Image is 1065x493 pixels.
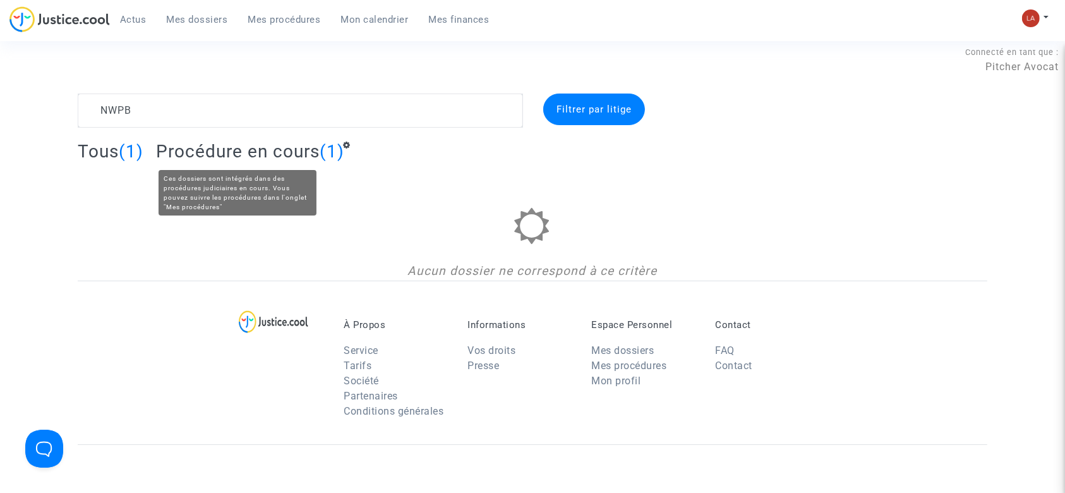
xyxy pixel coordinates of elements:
[344,405,443,417] a: Conditions générales
[591,360,666,372] a: Mes procédures
[467,360,499,372] a: Presse
[341,14,409,25] span: Mon calendrier
[419,10,500,29] a: Mes finances
[167,14,228,25] span: Mes dossiers
[248,14,321,25] span: Mes procédures
[467,344,515,356] a: Vos droits
[965,47,1059,57] span: Connecté en tant que :
[557,104,632,115] span: Filtrer par litige
[78,262,987,281] div: Aucun dossier ne correspond à ce critère
[320,141,344,162] span: (1)
[591,375,641,387] a: Mon profil
[715,319,820,331] p: Contact
[9,6,110,32] img: jc-logo.svg
[591,319,696,331] p: Espace Personnel
[715,344,735,356] a: FAQ
[1022,9,1040,27] img: 3f9b7d9779f7b0ffc2b90d026f0682a9
[78,141,119,162] span: Tous
[157,10,238,29] a: Mes dossiers
[331,10,419,29] a: Mon calendrier
[344,390,398,402] a: Partenaires
[239,310,309,333] img: logo-lg.svg
[156,141,320,162] span: Procédure en cours
[429,14,490,25] span: Mes finances
[238,10,331,29] a: Mes procédures
[344,375,379,387] a: Société
[120,14,147,25] span: Actus
[344,360,371,372] a: Tarifs
[591,344,654,356] a: Mes dossiers
[344,319,448,331] p: À Propos
[467,319,572,331] p: Informations
[119,141,143,162] span: (1)
[110,10,157,29] a: Actus
[25,430,63,468] iframe: Help Scout Beacon - Open
[715,360,752,372] a: Contact
[344,344,378,356] a: Service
